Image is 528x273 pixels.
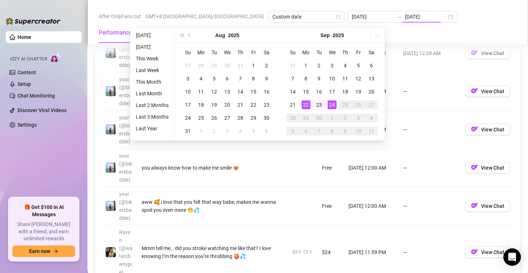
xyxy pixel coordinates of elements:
[17,34,31,40] a: Home
[344,149,399,187] td: [DATE] 12:00 AM
[309,49,312,56] div: 4
[465,250,510,256] a: OFView Chat
[298,49,301,56] div: 5
[344,187,399,225] td: [DATE] 12:00 AM
[53,249,58,254] span: arrow-right
[17,70,36,75] a: Content
[50,53,61,63] img: AI Chatter
[174,28,195,37] div: Payouts
[318,187,344,225] td: Free
[396,14,402,20] span: to
[352,13,393,21] input: Start date
[471,202,478,209] img: OF
[6,17,60,25] img: logo-BBDzfeDw.svg
[503,248,521,266] div: Open Intercom Messenger
[344,72,399,110] td: [DATE] 12:00 AM
[465,123,510,135] button: OFView Chat
[471,248,478,255] img: OF
[399,72,461,110] td: —
[29,248,50,254] span: Earn now
[237,28,272,37] div: Sales Metrics
[465,90,510,95] a: OFView Chat
[399,34,461,72] td: [DATE] 12:29 AM
[142,87,284,95] div: the best part is… that was just the soft tease 🤩
[142,163,284,171] div: you always know how to make me smile 😻
[481,50,504,56] span: View Chat
[106,48,116,58] img: your (@bikerxbaddie)
[304,50,308,55] span: video-camera
[17,81,31,87] a: Setup
[481,165,504,170] span: View Chat
[465,128,510,134] a: OFView Chat
[465,47,510,59] button: OFView Chat
[481,126,504,132] span: View Chat
[318,34,344,72] td: $120
[17,122,37,128] a: Settings
[465,162,510,173] button: OFView Chat
[119,153,132,182] span: your (@bikerxbaddie)
[481,249,504,255] span: View Chat
[293,249,297,254] span: picture
[471,163,478,171] img: OF
[465,166,510,172] a: OFView Chat
[106,124,116,134] img: your (@bikerxbaddie)
[465,200,510,211] button: OFView Chat
[142,244,284,260] div: Mmm tell me… did you stroke watching me like that? I love knowing I’m the reason you’re throbbing 🍑💦
[465,85,510,97] button: OFView Chat
[206,28,225,37] div: Activity
[399,149,461,187] td: —
[106,247,116,257] img: Raven (@watercherrypie)
[318,110,344,149] td: Free
[106,201,116,211] img: your (@bikerxbaddie)
[119,191,132,221] span: your (@bikerxbaddie)
[142,121,284,137] div: so tell me… wanna see what else i’ve been hiding just for you? 😘
[465,246,510,258] button: OFView Chat
[99,11,141,22] span: After OnlyFans cut
[293,50,297,55] span: picture
[272,11,340,22] span: Custom date
[145,11,264,22] span: GMT+8 [GEOGRAPHIC_DATA]/[GEOGRAPHIC_DATA]
[10,56,47,63] span: Izzy AI Chatter
[396,14,402,20] span: swap-right
[318,149,344,187] td: Free
[399,187,461,225] td: —
[344,110,399,149] td: [DATE] 12:00 AM
[106,86,116,96] img: your (@bikerxbaddie)
[471,125,478,132] img: OF
[465,51,510,57] a: OFView Chat
[142,198,284,214] div: aww 🥰 i love that you felt that way babe, makes me wanna spoil you even more 🤭💦
[399,110,461,149] td: —
[309,248,312,255] div: 3
[12,204,75,218] span: 🎁 Get $100 in AI Messages
[471,49,478,56] img: OF
[471,87,478,94] img: OF
[481,203,504,209] span: View Chat
[119,114,132,144] span: your (@bikerxbaddie)
[336,15,340,19] span: calendar
[344,34,399,72] td: [DATE] 12:03 AM
[12,221,75,242] span: Share [PERSON_NAME] with a friend, and earn unlimited rewards
[318,72,344,110] td: Free
[481,88,504,94] span: View Chat
[17,107,67,113] a: Discover Viral Videos
[119,76,132,106] span: your (@bikerxbaddie)
[99,28,162,37] div: Performance Breakdown
[12,245,75,257] button: Earn nowarrow-right
[298,248,301,255] div: 9
[405,13,446,21] input: End date
[17,93,55,99] a: Chat Monitoring
[106,162,116,173] img: your (@bikerxbaddie)
[119,38,132,68] span: your (@bikerxbaddie)
[142,41,284,65] div: most people only get the surface, but i keep the real, raw side locked away 👀 lucky for you, i’ll...
[465,204,510,210] a: OFView Chat
[304,249,308,254] span: video-camera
